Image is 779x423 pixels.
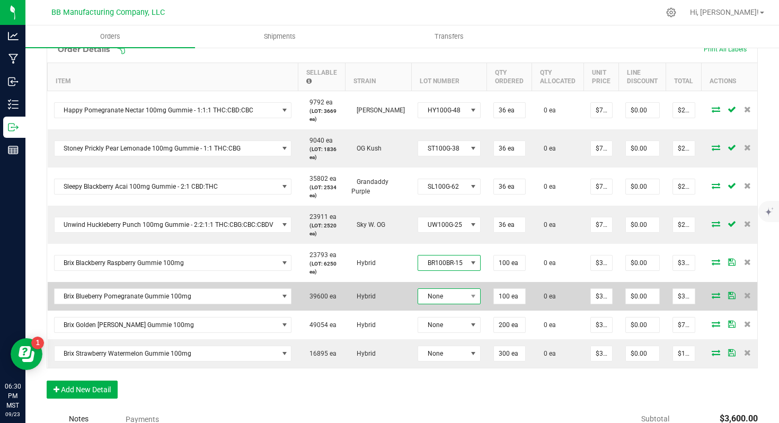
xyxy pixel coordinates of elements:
[51,8,165,17] span: BB Manufacturing Company, LLC
[86,32,135,41] span: Orders
[304,251,337,259] span: 23793 ea
[538,321,556,329] span: 0 ea
[626,217,659,232] input: 0
[740,259,756,265] span: Delete Order Detail
[673,318,695,332] input: 0
[54,217,292,233] span: NO DATA FOUND
[418,141,467,156] span: ST100G-38
[54,102,292,118] span: NO DATA FOUND
[304,293,337,300] span: 39600 ea
[11,338,42,370] iframe: Resource center
[591,141,612,156] input: 0
[351,221,385,228] span: Sky W. OG
[304,222,339,237] p: (LOT: 2520 ea)
[345,63,411,91] th: Strain
[724,144,740,151] span: Save Order Detail
[690,8,759,16] span: Hi, [PERSON_NAME]!
[494,346,525,361] input: 0
[351,350,376,357] span: Hybrid
[411,63,487,91] th: Lot Number
[54,317,292,333] span: NO DATA FOUND
[538,183,556,190] span: 0 ea
[538,145,556,152] span: 0 ea
[724,349,740,356] span: Save Order Detail
[351,321,376,329] span: Hybrid
[54,179,292,195] span: NO DATA FOUND
[494,289,525,304] input: 0
[54,288,292,304] span: NO DATA FOUND
[304,183,339,199] p: (LOT: 2534 ea)
[8,31,19,41] inline-svg: Analytics
[418,179,467,194] span: SL100G-62
[673,289,695,304] input: 0
[418,289,467,304] span: None
[591,289,612,304] input: 0
[626,103,659,118] input: 0
[8,122,19,133] inline-svg: Outbound
[420,32,478,41] span: Transfers
[54,346,292,362] span: NO DATA FOUND
[702,63,765,91] th: Actions
[673,217,695,232] input: 0
[8,99,19,110] inline-svg: Inventory
[591,255,612,270] input: 0
[304,175,337,182] span: 35802 ea
[31,337,44,349] iframe: Resource center unread badge
[538,350,556,357] span: 0 ea
[55,255,278,270] span: Brix Blackberry Raspberry Gummie 100mg
[298,63,345,91] th: Sellable
[195,25,365,48] a: Shipments
[666,63,702,91] th: Total
[351,259,376,267] span: Hybrid
[351,145,382,152] span: OG Kush
[418,217,467,232] span: UW100G-25
[538,293,556,300] span: 0 ea
[740,144,756,151] span: Delete Order Detail
[591,346,612,361] input: 0
[365,25,534,48] a: Transfers
[626,289,659,304] input: 0
[55,346,278,361] span: Brix Strawberry Watermelon Gummie 100mg
[8,54,19,64] inline-svg: Manufacturing
[724,259,740,265] span: Save Order Detail
[250,32,310,41] span: Shipments
[494,255,525,270] input: 0
[351,293,376,300] span: Hybrid
[724,292,740,298] span: Save Order Detail
[532,63,584,91] th: Qty Allocated
[304,321,337,329] span: 49054 ea
[494,103,525,118] input: 0
[304,107,339,123] p: (LOT: 3669 ea)
[673,179,695,194] input: 0
[54,140,292,156] span: NO DATA FOUND
[740,221,756,227] span: Delete Order Detail
[48,63,298,91] th: Item
[55,217,278,232] span: Unwind Huckleberry Punch 100mg Gummie - 2:2:1:1 THC:CBG:CBC:CBDV
[5,382,21,410] p: 06:30 PM MST
[626,255,659,270] input: 0
[619,63,666,91] th: Line Discount
[641,415,669,423] span: Subtotal
[673,141,695,156] input: 0
[418,255,467,270] span: BR100BR-15
[5,410,21,418] p: 09/23
[740,292,756,298] span: Delete Order Detail
[494,141,525,156] input: 0
[724,321,740,327] span: Save Order Detail
[626,141,659,156] input: 0
[418,318,467,332] span: None
[626,346,659,361] input: 0
[494,318,525,332] input: 0
[55,289,278,304] span: Brix Blueberry Pomegranate Gummie 100mg
[665,7,678,17] div: Manage settings
[304,350,337,357] span: 16895 ea
[673,346,695,361] input: 0
[538,107,556,114] span: 0 ea
[487,63,532,91] th: Qty Ordered
[626,179,659,194] input: 0
[8,76,19,87] inline-svg: Inbound
[724,221,740,227] span: Save Order Detail
[47,381,118,399] button: Add New Detail
[55,318,278,332] span: Brix Golden [PERSON_NAME] Gummie 100mg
